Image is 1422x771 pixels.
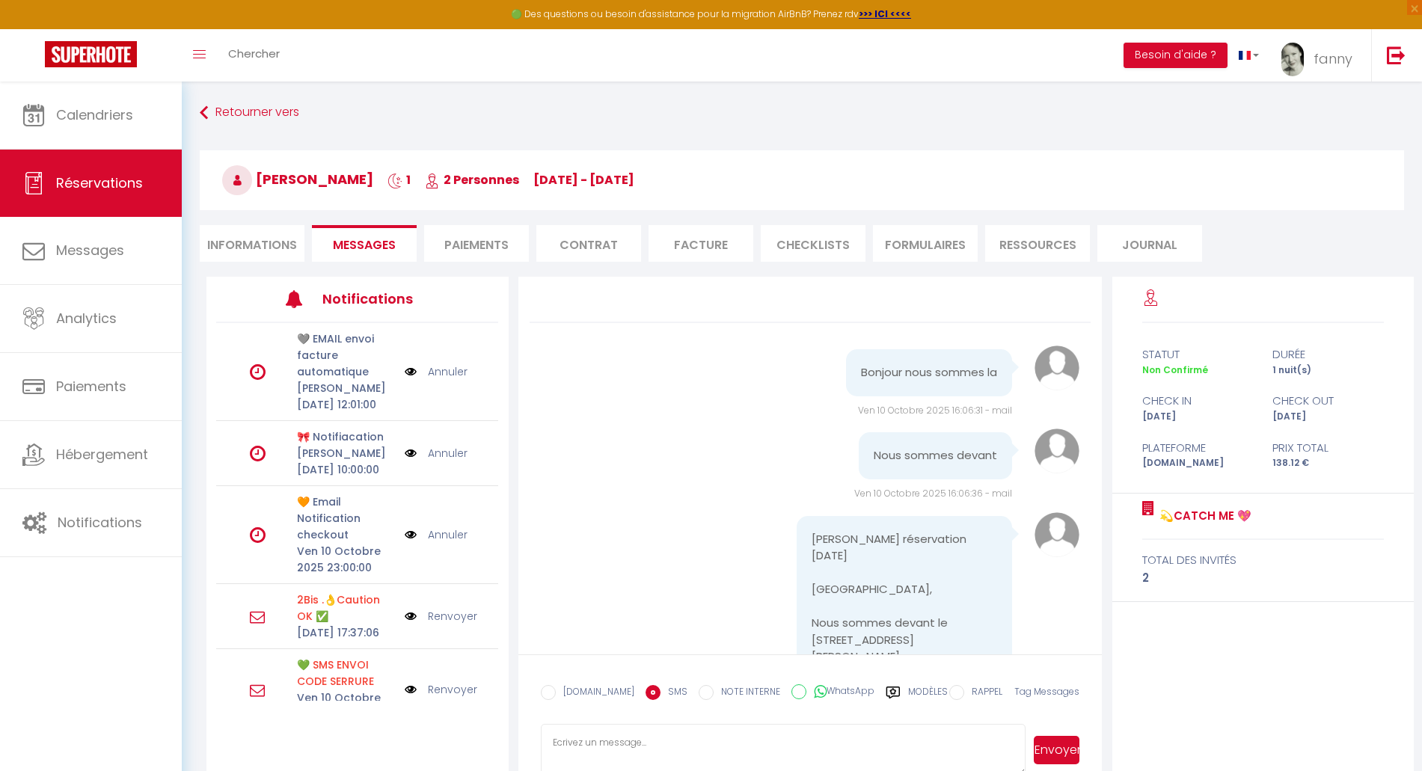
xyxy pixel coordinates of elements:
[1314,49,1352,68] span: fanny
[964,685,1002,701] label: RAPPEL
[1035,345,1079,390] img: avatar.png
[1034,736,1079,764] button: Envoyer
[1142,569,1384,587] div: 2
[1263,392,1394,410] div: check out
[1263,410,1394,424] div: [DATE]
[297,592,395,624] p: Motif d'échec d'envoi
[428,445,468,461] a: Annuler
[405,608,417,624] img: NO IMAGE
[908,685,948,711] label: Modèles
[405,526,417,543] img: NO IMAGE
[1124,43,1228,68] button: Besoin d'aide ?
[333,236,396,254] span: Messages
[854,487,1012,500] span: Ven 10 Octobre 2025 16:06:36 - mail
[200,225,304,262] li: Informations
[714,685,780,701] label: NOTE INTERNE
[405,681,417,698] img: NO IMAGE
[1263,345,1394,363] div: durée
[1133,456,1263,470] div: [DOMAIN_NAME]
[297,624,395,641] p: [DATE] 17:37:06
[387,171,411,188] span: 1
[425,171,519,188] span: 2 Personnes
[1133,439,1263,457] div: Plateforme
[1097,225,1202,262] li: Journal
[1133,345,1263,363] div: statut
[222,170,373,188] span: [PERSON_NAME]
[297,428,395,461] p: 🎀 Notifiacation [PERSON_NAME]
[985,225,1090,262] li: Ressources
[1014,685,1079,698] span: Tag Messages
[1035,512,1079,557] img: avatar.png
[1035,428,1079,473] img: avatar.png
[322,282,440,316] h3: Notifications
[58,513,142,532] span: Notifications
[1263,363,1394,378] div: 1 nuit(s)
[405,445,417,461] img: NO IMAGE
[428,363,468,380] a: Annuler
[533,171,634,188] span: [DATE] - [DATE]
[428,681,477,698] a: Renvoyer
[861,364,997,381] pre: Bonjour nous sommes la
[228,46,280,61] span: Chercher
[297,657,395,689] p: Motif d'échec d'envoi
[297,461,395,478] p: [DATE] 10:00:00
[1263,439,1394,457] div: Prix total
[649,225,753,262] li: Facture
[1154,507,1251,525] a: 💫Catch Me 💖
[873,225,978,262] li: FORMULAIRES
[1270,29,1371,82] a: ... fanny
[297,494,395,543] p: 🧡 Email Notification checkout
[45,41,137,67] img: Super Booking
[556,685,634,701] label: [DOMAIN_NAME]
[56,173,143,192] span: Réservations
[859,7,911,20] a: >>> ICI <<<<
[874,447,997,464] pre: Nous sommes devant
[297,689,395,722] p: Ven 10 Octobre 2025 15:31:13
[428,608,477,624] a: Renvoyer
[1133,410,1263,424] div: [DATE]
[1142,551,1384,569] div: total des invités
[297,543,395,576] p: Ven 10 Octobre 2025 23:00:00
[56,309,117,328] span: Analytics
[200,99,1404,126] a: Retourner vers
[806,684,874,701] label: WhatsApp
[56,241,124,259] span: Messages
[424,225,529,262] li: Paiements
[56,105,133,124] span: Calendriers
[56,445,148,464] span: Hébergement
[297,380,395,413] p: [PERSON_NAME][DATE] 12:01:00
[761,225,865,262] li: CHECKLISTS
[1387,46,1406,64] img: logout
[1133,392,1263,410] div: check in
[297,331,395,380] p: 🩶 EMAIL envoi facture automatique
[405,363,417,380] img: NO IMAGE
[1281,43,1304,76] img: ...
[858,404,1012,417] span: Ven 10 Octobre 2025 16:06:31 - mail
[812,531,997,767] pre: [PERSON_NAME] réservation [DATE] [GEOGRAPHIC_DATA], Nous sommes devant le [STREET_ADDRESS][PERSON...
[1142,363,1208,376] span: Non Confirmé
[217,29,291,82] a: Chercher
[536,225,641,262] li: Contrat
[661,685,687,701] label: SMS
[1263,456,1394,470] div: 138.12 €
[428,526,468,543] a: Annuler
[56,377,126,396] span: Paiements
